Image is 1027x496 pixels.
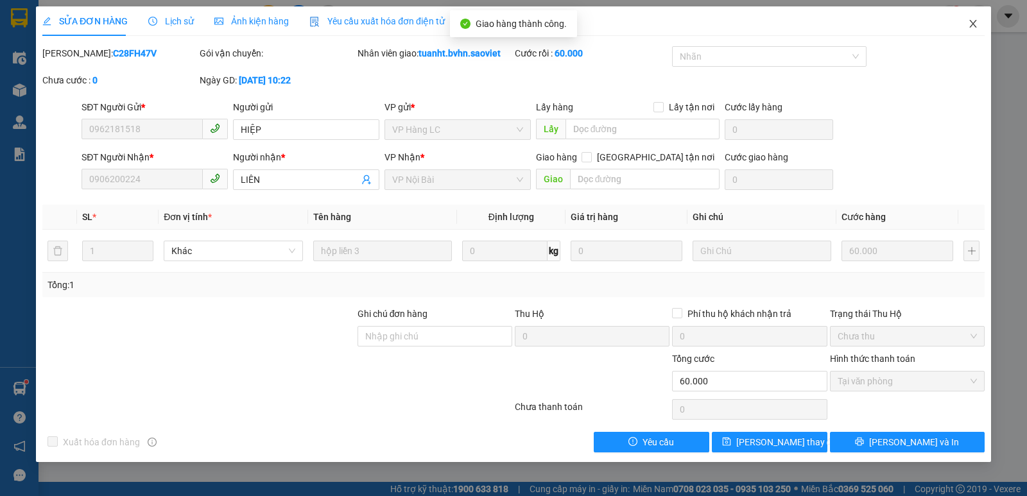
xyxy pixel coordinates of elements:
span: Tên hàng [313,212,351,222]
div: Người nhận [233,150,379,164]
input: Cước lấy hàng [725,119,833,140]
button: plus [963,241,980,261]
div: SĐT Người Nhận [82,150,228,164]
div: Ngày GD: [200,73,354,87]
span: Chưa thu [838,327,977,346]
label: Cước giao hàng [725,152,788,162]
div: Chưa cước : [42,73,197,87]
span: [GEOGRAPHIC_DATA] tận nơi [592,150,720,164]
b: tuanht.bvhn.saoviet [419,48,501,58]
span: close [968,19,978,29]
span: Định lượng [488,212,534,222]
div: SĐT Người Gửi [82,100,228,114]
span: Tại văn phòng [838,372,977,391]
span: Tổng cước [672,354,714,364]
div: Tổng: 1 [47,278,397,292]
div: [PERSON_NAME]: [42,46,197,60]
input: 0 [841,241,953,261]
span: VP Nhận [384,152,420,162]
span: VP Hàng LC [392,120,523,139]
b: 0 [92,75,98,85]
label: Cước lấy hàng [725,102,782,112]
div: Nhân viên giao: [358,46,512,60]
span: [PERSON_NAME] thay đổi [736,435,839,449]
input: Dọc đường [570,169,720,189]
button: printer[PERSON_NAME] và In [830,432,985,452]
span: phone [210,123,220,133]
span: kg [548,241,560,261]
span: printer [855,437,864,447]
span: phone [210,173,220,184]
input: 0 [571,241,682,261]
label: Hình thức thanh toán [830,354,915,364]
span: Cước hàng [841,212,886,222]
span: save [722,437,731,447]
span: Giao hàng [536,152,577,162]
span: Yêu cầu xuất hóa đơn điện tử [309,16,445,26]
input: VD: Bàn, Ghế [313,241,452,261]
span: Xuất hóa đơn hàng [58,435,145,449]
label: Ghi chú đơn hàng [358,309,428,319]
span: user-add [361,175,372,185]
span: exclamation-circle [628,437,637,447]
button: delete [47,241,68,261]
button: save[PERSON_NAME] thay đổi [712,432,827,452]
span: VP Nội Bài [392,170,523,189]
div: Chưa thanh toán [513,400,671,422]
input: Ghi chú đơn hàng [358,326,512,346]
div: Người gửi [233,100,379,114]
span: Đơn vị tính [164,212,212,222]
span: picture [214,17,223,26]
img: icon [309,17,320,27]
span: Ảnh kiện hàng [214,16,289,26]
span: Khác [171,241,295,261]
button: Close [955,6,991,42]
span: Lấy tận nơi [664,100,720,114]
input: Cước giao hàng [725,169,833,190]
div: Trạng thái Thu Hộ [830,307,985,321]
span: Yêu cầu [643,435,674,449]
span: Lấy hàng [536,102,573,112]
span: Phí thu hộ khách nhận trả [682,307,797,321]
span: Lấy [536,119,565,139]
span: info-circle [148,438,157,447]
div: Cước rồi : [515,46,669,60]
span: clock-circle [148,17,157,26]
b: 60.000 [555,48,583,58]
span: Lịch sử [148,16,194,26]
span: check-circle [460,19,470,29]
th: Ghi chú [687,205,836,230]
span: Giao hàng thành công. [476,19,567,29]
span: Giá trị hàng [571,212,618,222]
input: Ghi Chú [693,241,831,261]
span: Thu Hộ [515,309,544,319]
button: exclamation-circleYêu cầu [594,432,709,452]
span: Giao [536,169,570,189]
b: [DATE] 10:22 [239,75,291,85]
b: C28FH47V [113,48,157,58]
span: SL [82,212,92,222]
span: SỬA ĐƠN HÀNG [42,16,128,26]
div: Gói vận chuyển: [200,46,354,60]
div: VP gửi [384,100,531,114]
span: edit [42,17,51,26]
span: [PERSON_NAME] và In [869,435,959,449]
input: Dọc đường [565,119,720,139]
